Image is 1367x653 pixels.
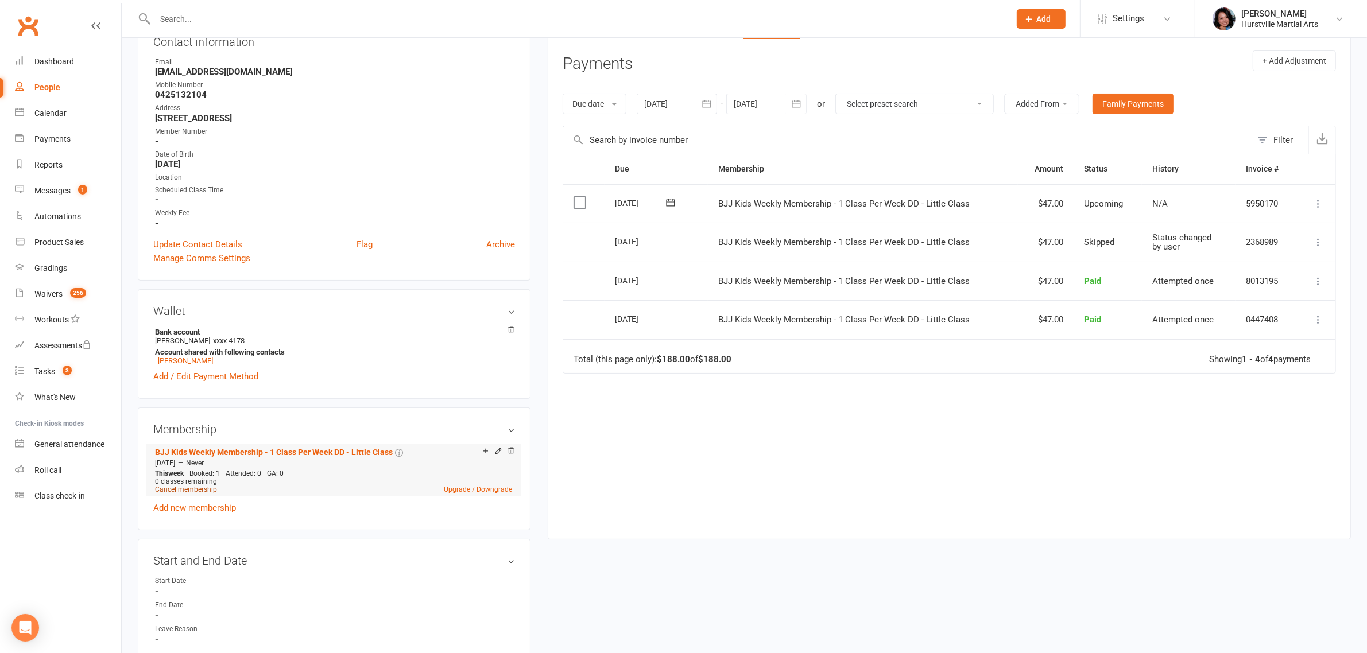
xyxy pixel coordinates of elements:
span: Attended: 0 [226,469,261,477]
button: Added From [1004,94,1079,114]
div: Automations [34,212,81,221]
span: 256 [70,288,86,298]
div: week [152,469,187,477]
div: Assessments [34,341,91,350]
div: Total (this page only): of [574,355,731,364]
strong: - [155,136,515,146]
td: $47.00 [1018,300,1074,339]
a: General attendance kiosk mode [15,432,121,457]
a: Roll call [15,457,121,483]
div: Leave Reason [155,624,250,635]
a: Messages 1 [15,178,121,204]
strong: [EMAIL_ADDRESS][DOMAIN_NAME] [155,67,515,77]
a: Automations [15,204,121,230]
h3: Start and End Date [153,554,515,567]
strong: - [155,635,515,645]
button: Due date [563,94,626,114]
span: Paid [1085,276,1102,286]
div: [DATE] [615,232,668,250]
td: $47.00 [1018,262,1074,301]
a: Family Payments [1093,94,1174,114]
span: BJJ Kids Weekly Membership - 1 Class Per Week DD - Little Class [718,199,970,209]
th: Amount [1018,154,1074,184]
div: Start Date [155,576,250,586]
div: Mobile Number [155,80,515,91]
a: Cancel membership [155,485,217,493]
div: Date of Birth [155,149,515,160]
div: Gradings [34,263,67,273]
div: End Date [155,600,250,611]
div: [DATE] [615,310,668,328]
span: Settings [1113,6,1144,32]
span: BJJ Kids Weekly Membership - 1 Class Per Week DD - Little Class [718,276,970,286]
strong: $188.00 [657,354,690,364]
span: GA: 0 [267,469,284,477]
div: [DATE] [615,194,668,212]
td: 0447408 [1236,300,1296,339]
a: Reports [15,152,121,178]
a: Class kiosk mode [15,483,121,509]
span: Booked: 1 [189,469,220,477]
div: Address [155,103,515,114]
span: Never [186,459,204,467]
span: Add [1037,14,1051,24]
h3: Payments [563,55,633,73]
h3: Membership [153,423,515,436]
td: $47.00 [1018,223,1074,262]
span: 3 [63,366,72,375]
td: 5950170 [1236,184,1296,223]
strong: $188.00 [698,354,731,364]
span: xxxx 4178 [213,336,245,345]
a: People [15,75,121,100]
span: Attempted once [1152,314,1214,325]
div: People [34,83,60,92]
span: Attempted once [1152,276,1214,286]
strong: [STREET_ADDRESS] [155,113,515,123]
div: Reports [34,160,63,169]
a: [PERSON_NAME] [158,356,213,365]
a: Dashboard [15,49,121,75]
span: N/A [1152,199,1168,209]
strong: [DATE] [155,159,515,169]
span: 1 [78,185,87,195]
li: [PERSON_NAME] [153,326,515,367]
input: Search by invoice number [563,126,1252,154]
div: What's New [34,392,76,402]
a: What's New [15,384,121,410]
a: Upgrade / Downgrade [444,485,512,493]
h3: Contact information [153,31,515,48]
div: — [152,458,515,468]
th: Membership [708,154,1018,184]
div: Hurstville Martial Arts [1241,19,1318,29]
a: Update Contact Details [153,238,242,251]
span: This [155,469,168,477]
th: History [1142,154,1236,184]
strong: 0425132104 [155,90,515,100]
strong: - [155,218,515,228]
div: Member Number [155,126,515,137]
strong: - [155,586,515,597]
th: Status [1074,154,1142,184]
div: Tasks [34,367,55,376]
a: Payments [15,126,121,152]
div: or [817,97,825,111]
div: Waivers [34,289,63,298]
div: Class check-in [34,491,85,500]
td: 8013195 [1236,262,1296,301]
a: Calendar [15,100,121,126]
img: thumb_image1552221965.png [1213,7,1236,30]
span: 0 classes remaining [155,477,217,485]
div: Filter [1273,133,1293,147]
a: Workouts [15,307,121,333]
a: Add new membership [153,503,236,513]
div: General attendance [34,440,104,449]
div: Calendar [34,108,67,118]
th: Due [605,154,708,184]
a: Waivers 256 [15,281,121,307]
a: BJJ Kids Weekly Membership - 1 Class Per Week DD - Little Class [155,448,393,457]
div: Open Intercom Messenger [11,614,39,642]
a: Tasks 3 [15,359,121,384]
a: Clubworx [14,11,42,40]
span: BJJ Kids Weekly Membership - 1 Class Per Week DD - Little Class [718,237,970,247]
div: Scheduled Class Time [155,185,515,196]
